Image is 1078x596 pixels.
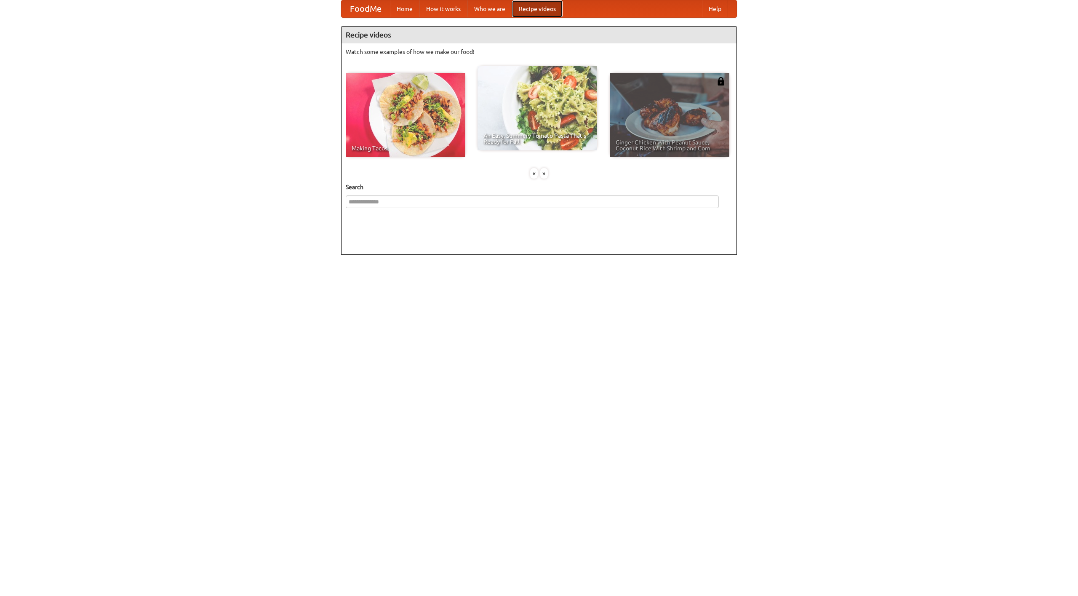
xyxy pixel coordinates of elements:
a: Recipe videos [512,0,563,17]
a: FoodMe [342,0,390,17]
a: How it works [419,0,467,17]
a: An Easy, Summery Tomato Pasta That's Ready for Fall [478,66,597,150]
a: Who we are [467,0,512,17]
h5: Search [346,183,732,191]
a: Help [702,0,728,17]
div: » [540,168,548,179]
span: An Easy, Summery Tomato Pasta That's Ready for Fall [483,133,591,144]
div: « [530,168,538,179]
a: Making Tacos [346,73,465,157]
img: 483408.png [717,77,725,86]
p: Watch some examples of how we make our food! [346,48,732,56]
h4: Recipe videos [342,27,736,43]
span: Making Tacos [352,145,459,151]
a: Home [390,0,419,17]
